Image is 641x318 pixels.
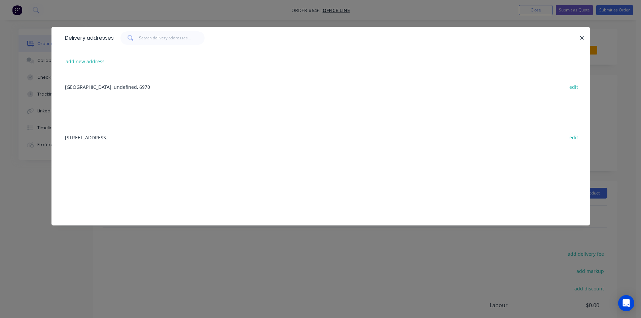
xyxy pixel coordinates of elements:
[618,295,634,311] div: Open Intercom Messenger
[62,57,108,66] button: add new address
[62,125,580,150] div: [STREET_ADDRESS]
[62,74,580,99] div: [GEOGRAPHIC_DATA], undefined, 6970
[62,27,114,49] div: Delivery addresses
[566,82,582,91] button: edit
[566,133,582,142] button: edit
[139,31,205,45] input: Search delivery addresses...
